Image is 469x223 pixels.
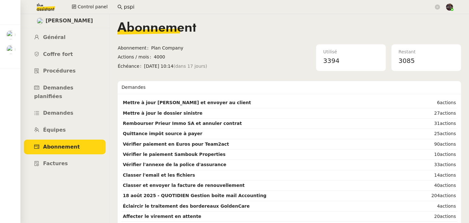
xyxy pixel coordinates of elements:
td: 27 [418,108,457,119]
strong: 18 août 2025 - QUOTIDIEN Gestion boite mail Accounting [123,193,266,198]
strong: Rembourser Prieur Immo SA et annuler contrat [123,121,242,126]
span: 4000 [154,53,280,61]
div: Utilisé [323,48,379,56]
td: 4 [418,201,457,211]
span: Abonnement [43,144,80,150]
span: actions [440,204,456,209]
span: actions [440,100,456,105]
img: users%2Fa6PbEmLwvGXylUqKytRPpDpAx153%2Favatar%2Ffanny.png [37,18,44,25]
td: 31 [418,119,457,129]
span: actions [440,183,456,188]
span: Échéance [118,63,144,70]
span: actions [440,142,456,147]
span: Control panel [78,3,108,11]
span: actions [440,131,456,136]
span: actions [440,152,456,157]
a: Coffre fort [24,47,106,62]
a: Demandes planifiées [24,81,106,104]
span: Plan Company [151,44,280,52]
strong: Affecter le virement en attente [123,214,201,219]
span: [PERSON_NAME] [46,17,93,25]
strong: Classer et envoyer la facture de renouvellement [123,183,245,188]
strong: Mettre à jour [PERSON_NAME] et envoyer au client [123,100,251,105]
strong: Vérifier paiement en Euros pour Team2act [123,142,229,147]
td: 20 [418,211,457,222]
span: Général [43,34,65,40]
input: Rechercher [124,3,434,12]
strong: Classer l'email et les fichiers [123,173,195,178]
span: Procédures [43,68,76,74]
img: 2af2e8ed-4e7a-4339-b054-92d163d57814 [446,4,453,11]
span: actions [440,193,456,198]
a: Équipes [24,123,106,138]
a: Procédures [24,64,106,79]
img: users%2FAXgjBsdPtrYuxuZvIJjRexEdqnq2%2Favatar%2F1599931753966.jpeg [6,45,15,54]
span: Abonnement [117,22,196,35]
button: Control panel [68,3,111,12]
span: Demandes [43,110,73,116]
td: 25 [418,129,457,139]
span: Équipes [43,127,66,133]
td: 40 [418,181,457,191]
strong: Vérifier le paiement Sambouk Properties [123,152,226,157]
span: Actions / mois [118,53,154,61]
strong: Vérifier l'annexe de la police d'assurance [123,162,226,167]
td: 204 [418,191,457,201]
span: actions [440,162,456,167]
td: 10 [418,150,457,160]
span: Coffre fort [43,51,73,57]
a: Abonnement [24,140,106,155]
span: actions [440,111,456,116]
strong: Éclaircir le traitement des bordereaux GoldenCare [123,204,250,209]
td: 33 [418,160,457,170]
span: 3085 [398,57,415,65]
a: Demandes [24,106,106,121]
div: Demandes [122,81,457,94]
span: Demandes planifiées [34,85,73,99]
span: [DATE] 10:14 [144,63,280,70]
a: Général [24,30,106,45]
td: 14 [418,170,457,181]
img: users%2FrLg9kJpOivdSURM9kMyTNR7xGo72%2Favatar%2Fb3a3d448-9218-437f-a4e5-c617cb932dda [6,30,15,39]
strong: Quittance impôt source à payer [123,131,202,136]
span: actions [440,121,456,126]
span: (dans 17 jours) [174,63,207,70]
span: Factures [43,160,68,166]
span: actions [440,173,456,178]
strong: Mettre à jour le dossier sinistre [123,111,202,116]
td: 90 [418,139,457,150]
span: actions [440,214,456,219]
span: Abonnement [118,44,151,52]
span: 3394 [323,57,339,65]
td: 6 [418,98,457,108]
div: Restant [398,48,454,56]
